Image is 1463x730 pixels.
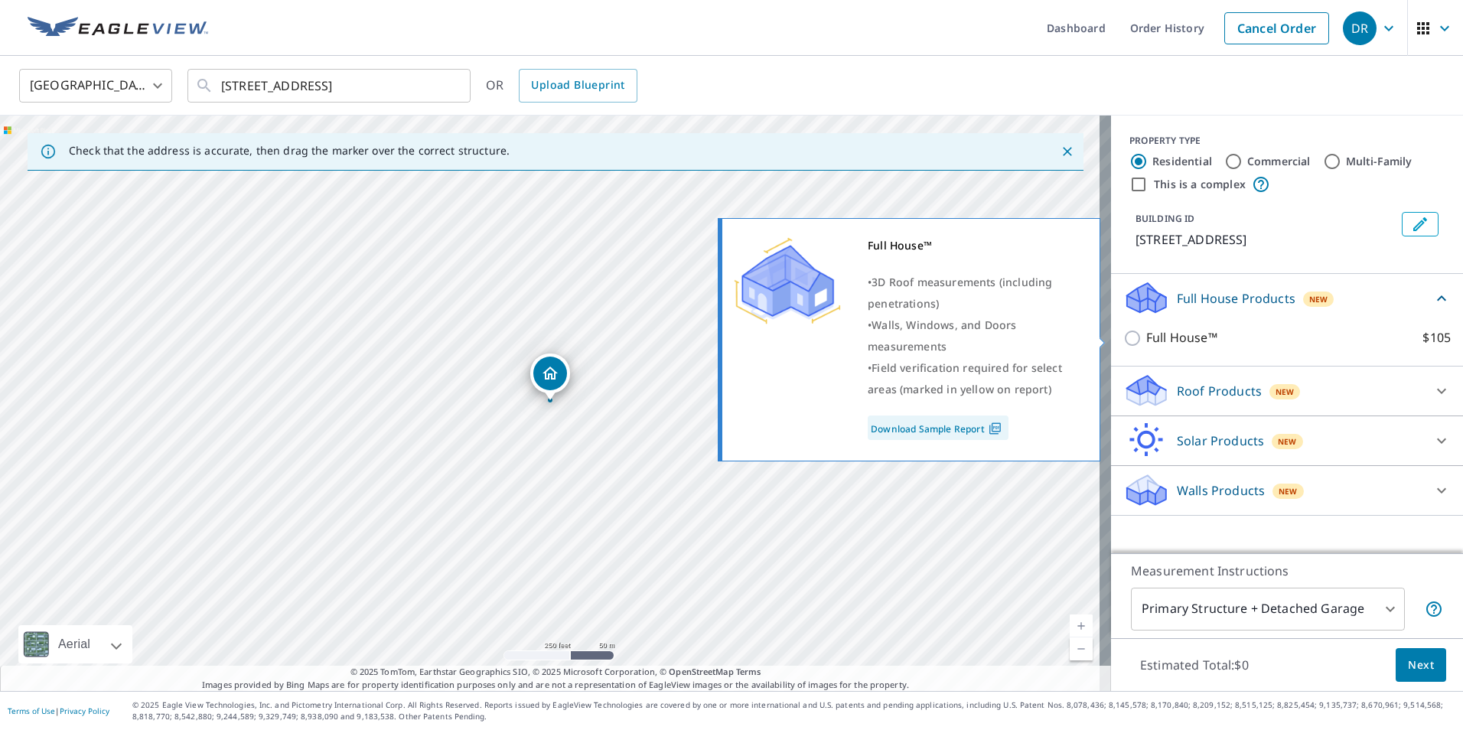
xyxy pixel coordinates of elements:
a: Current Level 17, Zoom In [1070,614,1093,637]
div: Full House ProductsNew [1123,280,1451,316]
div: • [868,357,1080,400]
label: Multi-Family [1346,154,1412,169]
span: Field verification required for select areas (marked in yellow on report) [868,360,1062,396]
div: • [868,314,1080,357]
span: New [1276,386,1295,398]
input: Search by address or latitude-longitude [221,64,439,107]
a: Current Level 17, Zoom Out [1070,637,1093,660]
div: Dropped pin, building 1, Residential property, 1 Hampden Pl Windsor, CT 06095 [530,354,570,401]
p: BUILDING ID [1136,212,1194,225]
div: DR [1343,11,1377,45]
img: Premium [734,235,841,327]
img: EV Logo [28,17,208,40]
div: OR [486,69,637,103]
span: Upload Blueprint [531,76,624,95]
label: Residential [1152,154,1212,169]
p: Check that the address is accurate, then drag the marker over the correct structure. [69,144,510,158]
p: Full House Products [1177,289,1295,308]
span: New [1278,435,1297,448]
button: Edit building 1 [1402,212,1439,236]
p: Estimated Total: $0 [1128,648,1261,682]
a: OpenStreetMap [669,666,733,677]
button: Close [1057,142,1077,161]
p: Walls Products [1177,481,1265,500]
div: [GEOGRAPHIC_DATA] [19,64,172,107]
span: New [1309,293,1328,305]
a: Terms [736,666,761,677]
span: Walls, Windows, and Doors measurements [868,318,1016,354]
span: 3D Roof measurements (including penetrations) [868,275,1052,311]
img: Pdf Icon [985,422,1005,435]
p: © 2025 Eagle View Technologies, Inc. and Pictometry International Corp. All Rights Reserved. Repo... [132,699,1455,722]
div: Full House™ [868,235,1080,256]
span: New [1279,485,1298,497]
label: Commercial [1247,154,1311,169]
label: This is a complex [1154,177,1246,192]
div: PROPERTY TYPE [1129,134,1445,148]
p: Solar Products [1177,432,1264,450]
div: Walls ProductsNew [1123,472,1451,509]
div: Aerial [54,625,95,663]
div: Primary Structure + Detached Garage [1131,588,1405,631]
div: Aerial [18,625,132,663]
div: Solar ProductsNew [1123,422,1451,459]
p: $105 [1422,328,1451,347]
p: Measurement Instructions [1131,562,1443,580]
p: Roof Products [1177,382,1262,400]
a: Privacy Policy [60,706,109,716]
a: Download Sample Report [868,416,1008,440]
p: | [8,706,109,715]
span: © 2025 TomTom, Earthstar Geographics SIO, © 2025 Microsoft Corporation, © [350,666,761,679]
a: Terms of Use [8,706,55,716]
a: Cancel Order [1224,12,1329,44]
span: Your report will include the primary structure and a detached garage if one exists. [1425,600,1443,618]
p: Full House™ [1146,328,1217,347]
button: Next [1396,648,1446,683]
a: Upload Blueprint [519,69,637,103]
div: • [868,272,1080,314]
span: Next [1408,656,1434,675]
p: [STREET_ADDRESS] [1136,230,1396,249]
div: Roof ProductsNew [1123,373,1451,409]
